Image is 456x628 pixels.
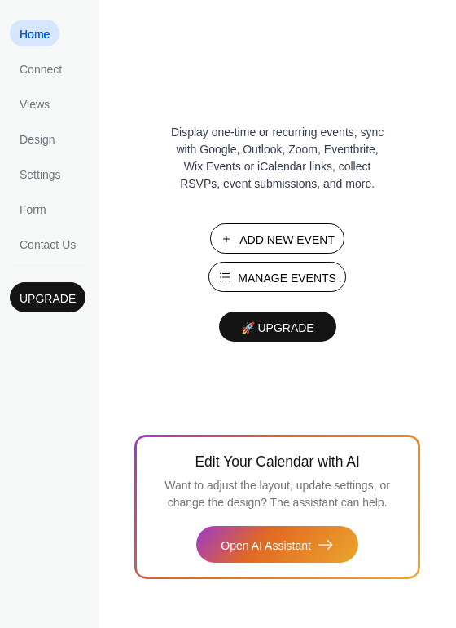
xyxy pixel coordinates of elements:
[20,237,76,254] span: Contact Us
[221,537,311,555] span: Open AI Assistant
[10,20,59,46] a: Home
[10,230,85,257] a: Contact Us
[10,90,59,117] a: Views
[164,479,390,509] span: Want to adjust the layout, update settings, or change the design? The assistant can help.
[20,166,61,184] span: Settings
[20,290,76,307] span: Upgrade
[219,312,336,342] button: 🚀 Upgrade
[196,526,358,563] button: Open AI Assistant
[10,125,65,152] a: Design
[20,201,46,219] span: Form
[10,195,56,222] a: Form
[10,160,71,187] a: Settings
[210,223,344,254] button: Add New Event
[20,96,50,113] span: Views
[20,26,50,43] span: Home
[20,131,55,148] span: Design
[10,55,72,82] a: Connect
[10,282,85,312] button: Upgrade
[239,232,335,249] span: Add New Event
[229,321,327,334] span: 🚀 Upgrade
[238,270,336,287] span: Manage Events
[20,61,62,78] span: Connect
[208,262,346,292] button: Manage Events
[195,450,359,473] span: Edit Your Calendar with AI
[168,124,388,192] span: Display one-time or recurring events, sync with Google, Outlook, Zoom, Eventbrite, Wix Events or ...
